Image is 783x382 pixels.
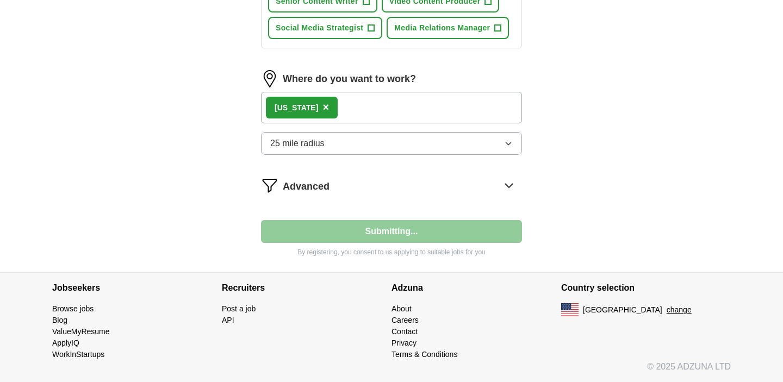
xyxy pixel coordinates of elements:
[270,137,325,150] span: 25 mile radius
[391,350,457,359] a: Terms & Conditions
[583,304,662,316] span: [GEOGRAPHIC_DATA]
[276,22,363,34] span: Social Media Strategist
[561,273,731,303] h4: Country selection
[667,304,692,316] button: change
[222,316,234,324] a: API
[43,360,739,382] div: © 2025 ADZUNA LTD
[261,177,278,194] img: filter
[322,101,329,113] span: ×
[322,99,329,116] button: ×
[222,304,256,313] a: Post a job
[52,316,67,324] a: Blog
[391,339,417,347] a: Privacy
[268,17,382,39] button: Social Media Strategist
[52,304,94,313] a: Browse jobs
[52,339,79,347] a: ApplyIQ
[391,304,412,313] a: About
[261,220,522,243] button: Submitting...
[391,316,419,324] a: Careers
[283,179,330,194] span: Advanced
[52,327,110,336] a: ValueMyResume
[275,103,318,112] strong: [US_STATE]
[283,72,416,86] label: Where do you want to work?
[391,327,418,336] a: Contact
[261,247,522,257] p: By registering, you consent to us applying to suitable jobs for you
[387,17,509,39] button: Media Relations Manager
[261,70,278,87] img: location.png
[261,132,522,155] button: 25 mile radius
[52,350,104,359] a: WorkInStartups
[561,303,579,316] img: US flag
[394,22,490,34] span: Media Relations Manager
